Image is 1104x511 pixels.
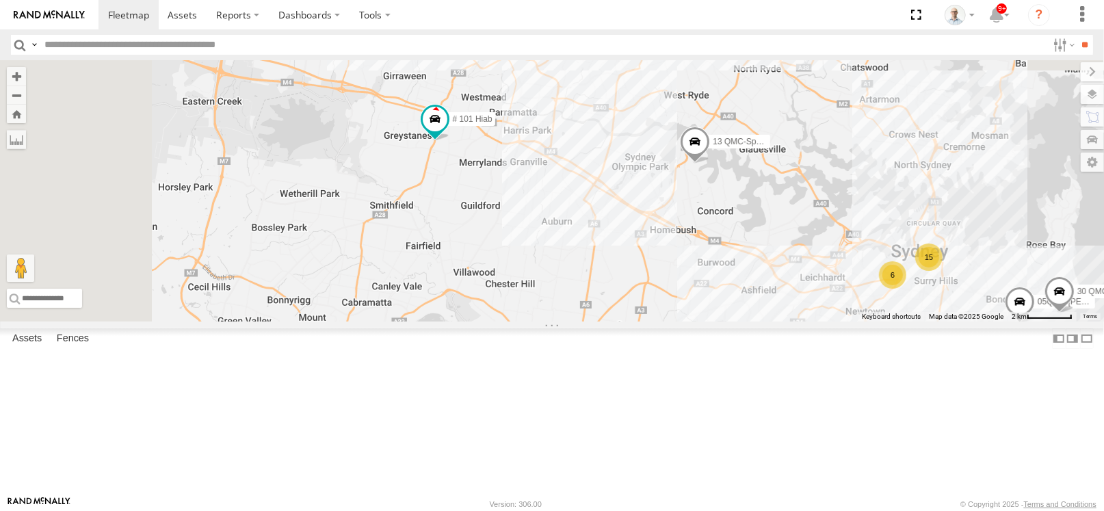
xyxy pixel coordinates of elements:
[960,500,1096,508] div: © Copyright 2025 -
[1024,500,1096,508] a: Terms and Conditions
[1052,328,1066,348] label: Dock Summary Table to the Left
[7,254,34,282] button: Drag Pegman onto the map to open Street View
[879,261,906,289] div: 6
[1081,153,1104,172] label: Map Settings
[7,67,26,86] button: Zoom in
[1066,328,1079,348] label: Dock Summary Table to the Right
[5,329,49,348] label: Assets
[940,5,980,25] div: Kurt Byers
[713,137,768,147] span: 13 QMC-Spare
[929,313,1003,320] span: Map data ©2025 Google
[7,86,26,105] button: Zoom out
[1080,328,1094,348] label: Hide Summary Table
[14,10,85,20] img: rand-logo.svg
[1048,35,1077,55] label: Search Filter Options
[1028,4,1050,26] i: ?
[1083,314,1098,319] a: Terms (opens in new tab)
[8,497,70,511] a: Visit our Website
[50,329,96,348] label: Fences
[862,312,921,322] button: Keyboard shortcuts
[7,105,26,123] button: Zoom Home
[453,114,492,124] span: # 101 Hiab
[7,130,26,149] label: Measure
[29,35,40,55] label: Search Query
[1008,312,1077,322] button: Map Scale: 2 km per 63 pixels
[915,244,943,271] div: 15
[1012,313,1027,320] span: 2 km
[490,500,542,508] div: Version: 306.00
